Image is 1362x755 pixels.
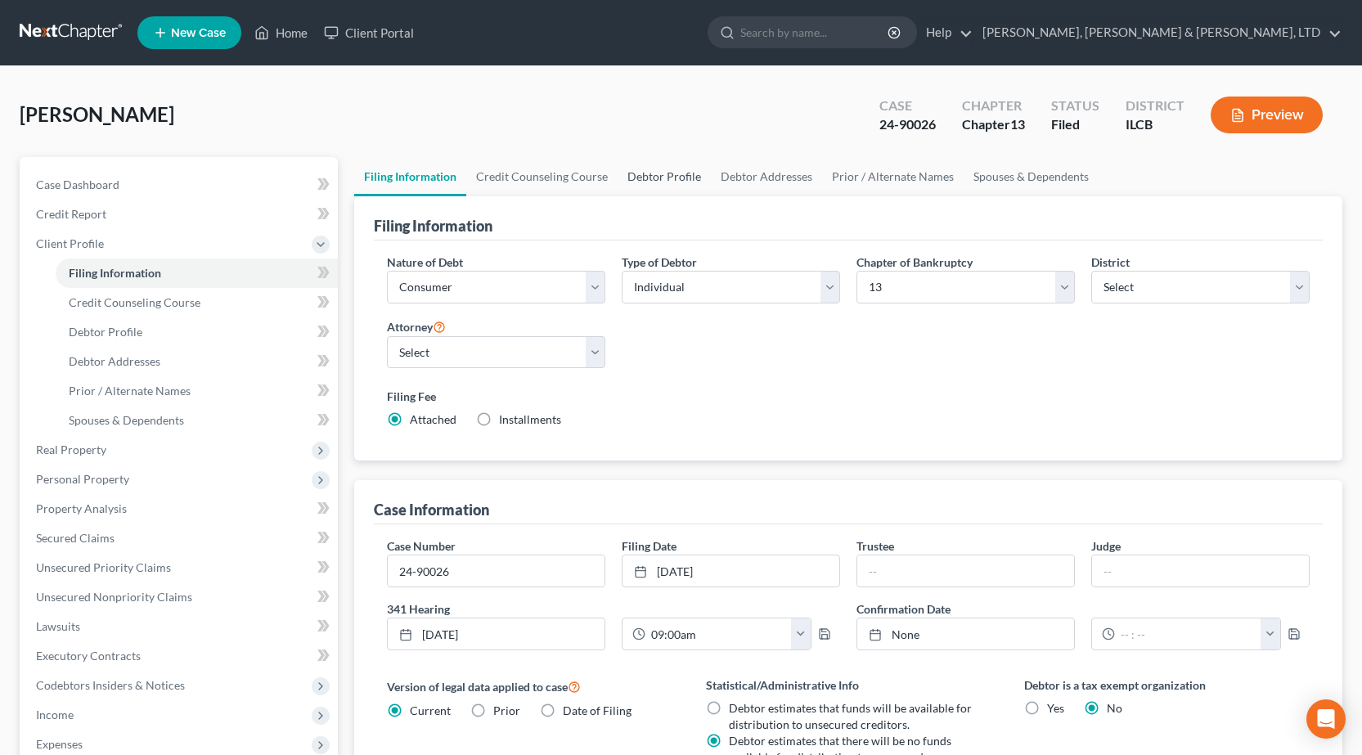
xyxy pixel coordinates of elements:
span: Debtor estimates that funds will be available for distribution to unsecured creditors. [729,701,972,731]
span: Date of Filing [563,703,632,717]
a: Case Dashboard [23,170,338,200]
label: Version of legal data applied to case [387,676,672,696]
label: Filing Fee [387,388,1310,405]
a: None [857,618,1074,649]
div: Filing Information [374,216,492,236]
a: Debtor Addresses [711,157,822,196]
span: Spouses & Dependents [69,413,184,427]
div: 24-90026 [879,115,936,134]
input: -- : -- [645,618,792,649]
span: Attached [410,412,456,426]
a: [DATE] [623,555,839,586]
span: Property Analysis [36,501,127,515]
span: Case Dashboard [36,178,119,191]
label: Attorney [387,317,446,336]
label: Confirmation Date [848,600,1318,618]
a: Unsecured Nonpriority Claims [23,582,338,612]
a: Spouses & Dependents [56,406,338,435]
label: 341 Hearing [379,600,848,618]
span: [PERSON_NAME] [20,102,174,126]
a: Property Analysis [23,494,338,524]
a: Credit Counseling Course [466,157,618,196]
div: Case [879,97,936,115]
span: New Case [171,27,226,39]
span: No [1107,701,1122,715]
a: Debtor Addresses [56,347,338,376]
a: Debtor Profile [56,317,338,347]
a: Executory Contracts [23,641,338,671]
input: Enter case number... [388,555,605,586]
a: Prior / Alternate Names [56,376,338,406]
span: Expenses [36,737,83,751]
label: Trustee [856,537,894,555]
a: Unsecured Priority Claims [23,553,338,582]
a: Debtor Profile [618,157,711,196]
label: Chapter of Bankruptcy [856,254,973,271]
span: Credit Counseling Course [69,295,200,309]
a: Filing Information [56,258,338,288]
div: Status [1051,97,1099,115]
span: Secured Claims [36,531,115,545]
label: Debtor is a tax exempt organization [1024,676,1310,694]
span: Codebtors Insiders & Notices [36,678,185,692]
a: Prior / Alternate Names [822,157,964,196]
button: Preview [1211,97,1323,133]
a: Help [918,18,973,47]
span: Income [36,708,74,721]
a: Secured Claims [23,524,338,553]
label: Judge [1091,537,1121,555]
label: Type of Debtor [622,254,697,271]
span: Real Property [36,443,106,456]
a: Home [246,18,316,47]
input: -- [857,555,1074,586]
span: Debtor Addresses [69,354,160,368]
a: Client Portal [316,18,422,47]
a: Credit Report [23,200,338,229]
span: Executory Contracts [36,649,141,663]
span: Current [410,703,451,717]
div: Filed [1051,115,1099,134]
span: Unsecured Priority Claims [36,560,171,574]
div: ILCB [1126,115,1184,134]
div: Open Intercom Messenger [1306,699,1346,739]
label: District [1091,254,1130,271]
span: Filing Information [69,266,161,280]
span: Unsecured Nonpriority Claims [36,590,192,604]
a: [PERSON_NAME], [PERSON_NAME] & [PERSON_NAME], LTD [974,18,1342,47]
label: Statistical/Administrative Info [706,676,991,694]
div: Chapter [962,115,1025,134]
span: Prior [493,703,520,717]
input: -- [1092,555,1309,586]
span: Lawsuits [36,619,80,633]
div: District [1126,97,1184,115]
span: Personal Property [36,472,129,486]
input: Search by name... [740,17,890,47]
div: Case Information [374,500,489,519]
span: Prior / Alternate Names [69,384,191,398]
a: Filing Information [354,157,466,196]
label: Case Number [387,537,456,555]
label: Filing Date [622,537,677,555]
div: Chapter [962,97,1025,115]
a: [DATE] [388,618,605,649]
a: Spouses & Dependents [964,157,1099,196]
span: 13 [1010,116,1025,132]
span: Client Profile [36,236,104,250]
a: Credit Counseling Course [56,288,338,317]
input: -- : -- [1115,618,1261,649]
label: Nature of Debt [387,254,463,271]
span: Debtor Profile [69,325,142,339]
a: Lawsuits [23,612,338,641]
span: Credit Report [36,207,106,221]
span: Yes [1047,701,1064,715]
span: Installments [499,412,561,426]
